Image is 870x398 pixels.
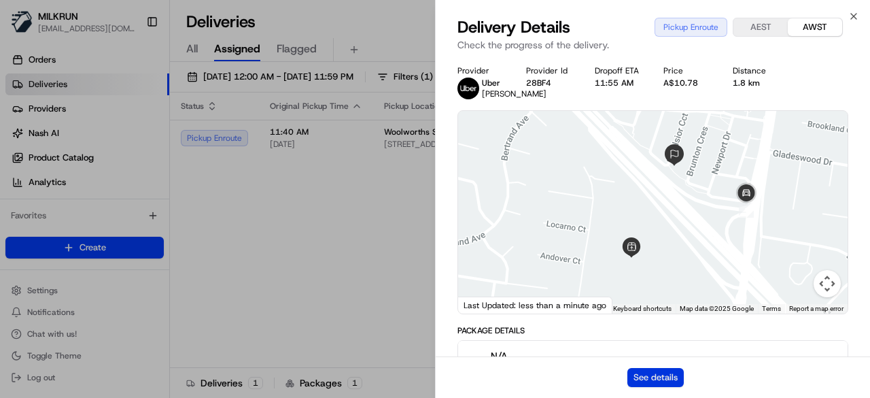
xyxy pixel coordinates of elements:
[680,305,754,312] span: Map data ©2025 Google
[663,78,710,88] div: A$10.78
[458,297,612,314] div: Last Updated: less than a minute ago
[595,78,642,88] div: 11:55 AM
[733,65,780,76] div: Distance
[762,305,781,312] a: Terms
[491,349,529,363] span: N/A
[613,304,672,314] button: Keyboard shortcuts
[458,341,848,384] button: N/A
[526,65,573,76] div: Provider Id
[663,65,710,76] div: Price
[526,78,551,88] button: 28BF4
[462,296,506,314] img: Google
[627,368,684,387] button: See details
[457,38,848,52] p: Check the progress of the delivery.
[457,325,848,336] div: Package Details
[457,16,570,38] span: Delivery Details
[482,78,500,88] span: Uber
[739,203,754,218] div: 1
[814,270,841,297] button: Map camera controls
[457,78,479,99] img: uber-new-logo.jpeg
[482,88,546,99] span: [PERSON_NAME]
[462,296,506,314] a: Open this area in Google Maps (opens a new window)
[733,18,788,36] button: AEST
[789,305,843,312] a: Report a map error
[595,65,642,76] div: Dropoff ETA
[788,18,842,36] button: AWST
[457,65,504,76] div: Provider
[733,78,780,88] div: 1.8 km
